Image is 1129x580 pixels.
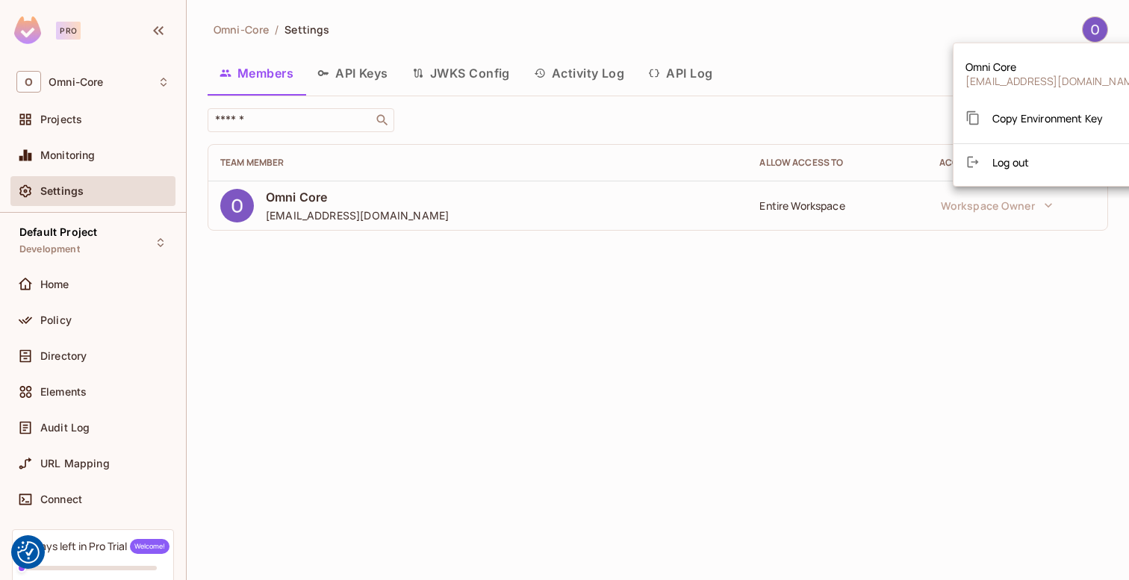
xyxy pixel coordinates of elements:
[17,541,40,564] button: Consent Preferences
[17,541,40,564] img: Revisit consent button
[992,111,1103,125] span: Copy Environment Key
[992,155,1029,169] span: Log out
